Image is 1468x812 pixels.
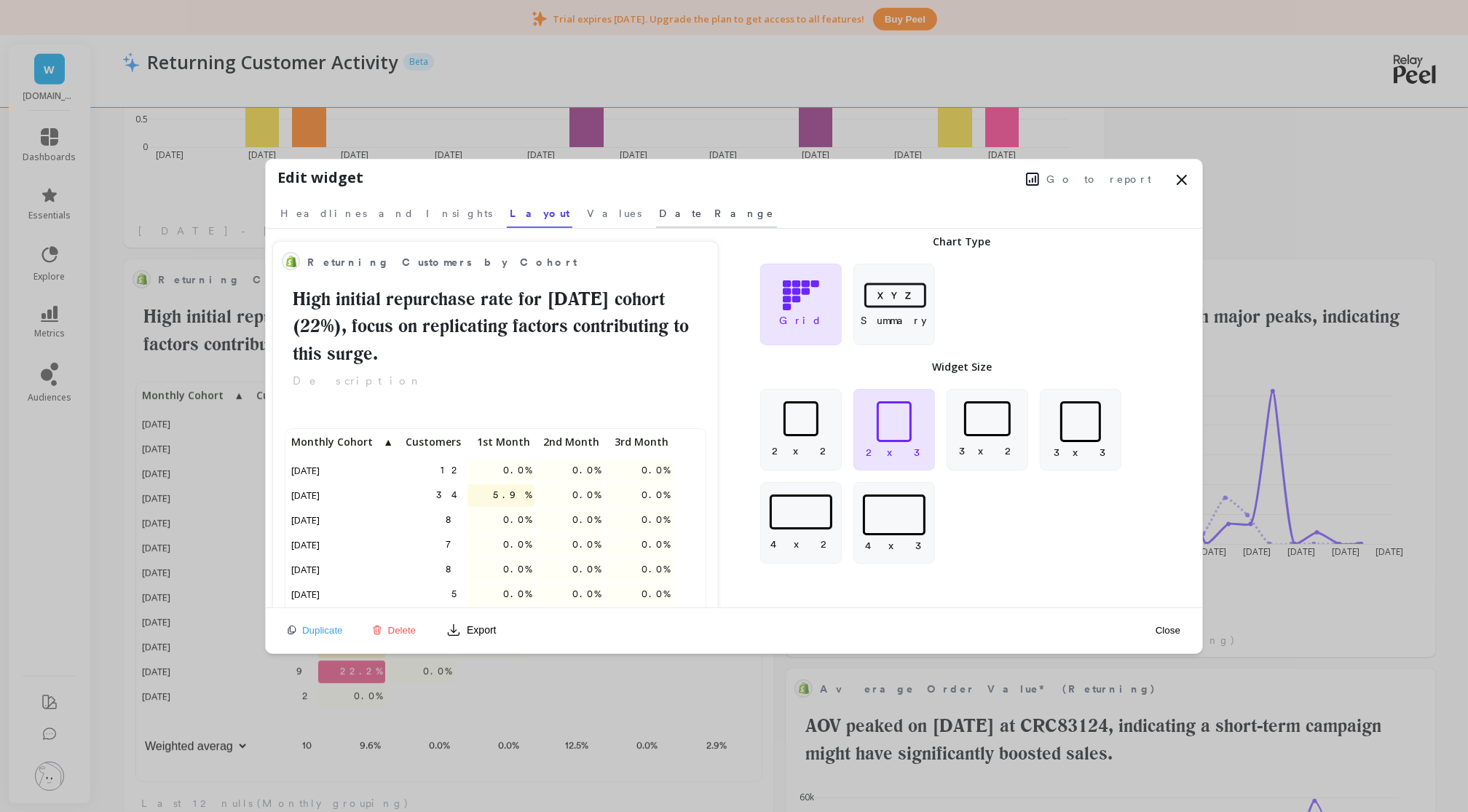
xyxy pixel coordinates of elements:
[609,436,668,448] span: 3rd Month
[1022,170,1156,189] button: Go to report
[674,432,743,457] div: Toggle SortBy
[283,624,347,636] button: Duplicate
[537,432,604,452] p: 2nd Month
[388,625,417,636] span: Delete
[288,583,324,605] span: [DATE]
[368,624,421,636] button: Delete
[569,460,604,481] span: 0.0%
[307,252,663,272] span: Returning Customers by Cohort
[639,484,673,506] span: 0.0%
[443,559,465,581] span: 8
[500,559,534,580] span: 0.0%
[865,538,923,553] p: 4 x 3
[288,509,324,531] span: [DATE]
[433,485,465,507] span: 34
[467,432,536,457] div: Toggle SortBy
[569,484,604,506] span: 0.0%
[933,234,990,249] p: Chart Type
[1054,445,1107,460] p: 3 x 3
[438,460,465,482] span: 12
[401,436,461,448] span: Customers
[302,625,343,636] span: Duplicate
[779,313,822,328] p: Grid
[861,313,927,328] p: Summary
[1151,624,1185,636] button: Close
[280,206,492,221] span: Headlines and Insights
[500,460,534,481] span: 0.0%
[443,510,465,532] span: 8
[569,509,604,531] span: 0.0%
[288,559,324,580] span: [DATE]
[500,534,534,556] span: 0.0%
[639,559,673,580] span: 0.0%
[467,432,534,452] p: 1st Month
[639,583,673,605] span: 0.0%
[288,484,324,506] span: [DATE]
[540,436,599,448] span: 2nd Month
[639,509,673,531] span: 0.0%
[606,432,673,452] p: 3rd Month
[569,583,604,605] span: 0.0%
[510,206,569,221] span: Layout
[282,373,709,390] p: Description
[639,534,673,556] span: 0.0%
[772,444,829,458] p: 2 x 2
[382,436,393,448] span: ▲
[449,584,465,606] span: 5
[659,206,774,221] span: Date Range
[536,432,605,457] div: Toggle SortBy
[960,444,1015,458] p: 3 x 2
[282,285,709,368] h2: High initial repurchase rate for [DATE] cohort (22%), focus on replicating factors contributing t...
[500,583,534,605] span: 0.0%
[639,460,673,481] span: 0.0%
[398,432,465,452] p: Customers
[470,436,530,448] span: 1st Month
[443,535,465,556] span: 7
[605,432,674,457] div: Toggle SortBy
[771,537,831,551] p: 4 x 2
[288,460,324,481] span: [DATE]
[288,626,296,634] img: duplicate icon
[398,432,467,457] div: Toggle SortBy
[288,432,358,457] div: Toggle SortBy
[291,436,382,448] span: Monthly Cohort
[285,256,297,267] img: api.shopify.svg
[500,509,534,531] span: 0.0%
[288,432,398,452] p: Monthly Cohort
[441,618,502,642] button: Export
[288,534,324,556] span: [DATE]
[277,167,363,189] h1: Edit widget
[277,194,1191,228] nav: Tabs
[307,255,577,270] span: Returning Customers by Cohort
[569,534,604,556] span: 0.0%
[490,484,534,506] span: 5.9%
[1046,172,1151,186] span: Go to report
[587,206,642,221] span: Values
[932,360,992,374] p: Widget Size
[569,559,604,580] span: 0.0%
[867,445,922,460] p: 2 x 3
